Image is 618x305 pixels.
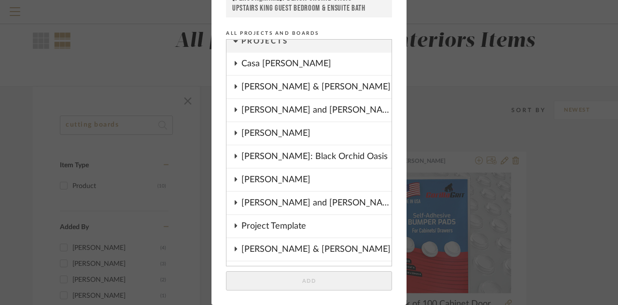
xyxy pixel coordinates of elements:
[241,261,392,284] div: [PERSON_NAME] & [PERSON_NAME]
[241,122,392,145] div: [PERSON_NAME]
[226,29,392,38] div: All Projects and Boards
[232,3,386,13] div: Upstairs King Guest Bedroom & Ensuite Bath
[241,192,392,214] div: [PERSON_NAME] and [PERSON_NAME]
[226,271,392,291] button: Add
[241,76,392,98] div: [PERSON_NAME] & [PERSON_NAME]
[241,145,392,168] div: [PERSON_NAME]: Black Orchid Oasis
[241,99,392,121] div: [PERSON_NAME] and [PERSON_NAME]
[241,169,392,191] div: [PERSON_NAME]
[241,30,392,53] div: Projects
[241,215,392,237] div: Project Template
[241,238,392,261] div: [PERSON_NAME] & [PERSON_NAME]
[241,53,392,75] div: Casa [PERSON_NAME]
